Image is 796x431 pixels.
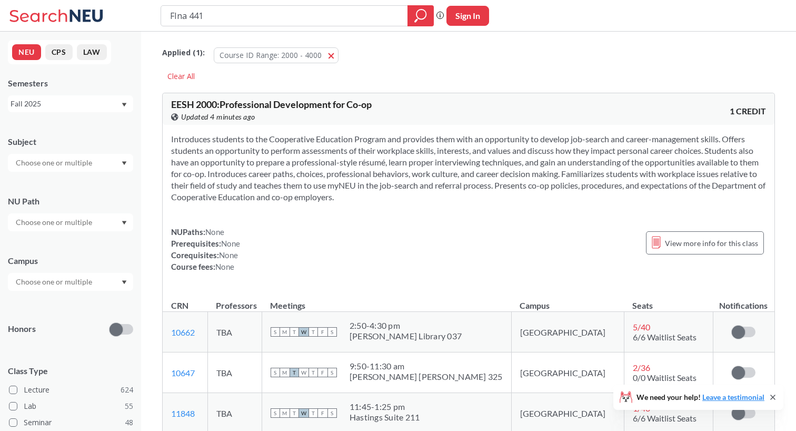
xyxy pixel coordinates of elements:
span: T [290,408,299,418]
label: Seminar [9,416,133,429]
div: NU Path [8,195,133,207]
input: Choose one or multiple [11,156,99,169]
span: S [327,368,337,377]
div: CRN [171,300,188,311]
span: T [309,368,318,377]
span: 5 / 40 [633,322,650,332]
span: 48 [125,417,133,428]
td: [GEOGRAPHIC_DATA] [511,312,624,352]
button: LAW [77,44,107,60]
th: Professors [207,289,262,312]
div: NUPaths: Prerequisites: Corequisites: Course fees: [171,226,240,272]
span: 2 / 36 [633,363,650,373]
div: Subject [8,136,133,148]
th: Seats [624,289,713,312]
span: None [205,227,224,237]
span: W [299,327,309,337]
span: Updated 4 minutes ago [181,111,255,123]
a: Leave a testimonial [702,393,764,401]
span: 1 CREDIT [730,105,766,117]
button: CPS [45,44,73,60]
span: F [318,408,327,418]
div: magnifying glass [407,5,434,26]
div: 11:45 - 1:25 pm [350,401,420,412]
div: [PERSON_NAME] [PERSON_NAME] 325 [350,371,503,382]
a: 10647 [171,368,195,378]
section: Introduces students to the Cooperative Education Program and provides them with an opportunity to... [171,133,766,203]
span: We need your help! [636,394,764,401]
td: [GEOGRAPHIC_DATA] [511,352,624,393]
svg: magnifying glass [414,8,427,23]
div: Dropdown arrow [8,273,133,291]
span: S [271,327,280,337]
div: Campus [8,255,133,267]
button: NEU [12,44,41,60]
span: M [280,368,290,377]
span: 6/6 Waitlist Seats [633,332,697,342]
span: 6/6 Waitlist Seats [633,413,697,423]
span: F [318,368,327,377]
input: Class, professor, course number, "phrase" [169,7,400,25]
span: None [221,239,240,248]
span: 55 [125,400,133,412]
svg: Dropdown arrow [122,103,127,107]
svg: Dropdown arrow [122,280,127,285]
svg: Dropdown arrow [122,221,127,225]
button: Sign In [446,6,489,26]
th: Meetings [262,289,511,312]
span: 0/0 Waitlist Seats [633,373,697,383]
th: Notifications [713,289,774,312]
span: F [318,327,327,337]
th: Campus [511,289,624,312]
span: T [309,408,318,418]
a: 10662 [171,327,195,337]
td: TBA [207,312,262,352]
div: Dropdown arrow [8,213,133,231]
span: None [219,250,238,260]
span: M [280,408,290,418]
span: Class Type [8,365,133,377]
input: Choose one or multiple [11,216,99,229]
span: EESH 2000 : Professional Development for Co-op [171,99,372,110]
td: TBA [207,352,262,393]
span: 624 [121,384,133,396]
a: 11848 [171,408,195,418]
p: Honors [8,323,36,335]
input: Choose one or multiple [11,276,99,288]
span: T [290,368,299,377]
span: W [299,408,309,418]
span: S [327,408,337,418]
span: View more info for this class [665,237,758,250]
div: Fall 2025Dropdown arrow [8,95,133,112]
span: None [215,262,234,271]
div: 9:50 - 11:30 am [350,361,503,371]
span: S [327,327,337,337]
div: Semesters [8,77,133,89]
span: Applied ( 1 ): [162,47,205,58]
span: M [280,327,290,337]
span: Course ID Range: 2000 - 4000 [220,50,322,60]
div: 2:50 - 4:30 pm [350,320,462,331]
div: Hastings Suite 211 [350,412,420,423]
div: Fall 2025 [11,98,121,110]
span: T [309,327,318,337]
label: Lecture [9,383,133,397]
span: W [299,368,309,377]
div: [PERSON_NAME] Library 037 [350,331,462,341]
svg: Dropdown arrow [122,161,127,165]
span: T [290,327,299,337]
label: Lab [9,399,133,413]
span: S [271,368,280,377]
div: Clear All [162,68,200,84]
span: S [271,408,280,418]
div: Dropdown arrow [8,154,133,172]
button: Course ID Range: 2000 - 4000 [214,47,339,63]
